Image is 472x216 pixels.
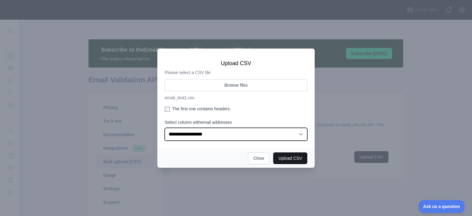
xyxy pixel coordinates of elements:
[165,95,307,101] p: email_test1.csv
[165,107,170,112] input: The first row contains headers.
[165,79,307,91] button: Browse files
[165,106,307,112] label: The first row contains headers.
[165,69,307,76] p: Please select a CSV file
[165,60,307,67] h3: Upload CSV
[419,200,466,213] iframe: Toggle Customer Support
[165,119,307,125] label: Select column with email addresses
[248,152,269,164] button: Close
[273,152,307,164] button: Upload CSV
